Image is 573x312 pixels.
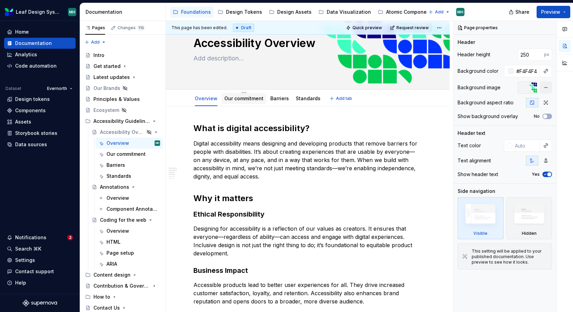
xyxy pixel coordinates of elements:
[82,83,163,94] a: Our Brands
[458,142,481,149] div: Text color
[336,96,352,101] span: Add tab
[396,25,429,31] span: Request review
[106,151,146,158] div: Our commitment
[15,118,31,125] div: Assets
[458,130,485,137] div: Header text
[95,138,163,149] a: OverviewMH
[226,9,262,15] div: Design Tokens
[4,139,76,150] a: Data sources
[93,304,120,311] div: Contact Us
[386,9,434,15] div: Atomic Components
[296,95,321,101] a: Standards
[4,116,76,127] a: Assets
[82,37,108,47] button: Add
[95,171,163,182] a: Standards
[82,94,163,105] a: Principles & Values
[89,182,163,193] a: Annotations
[93,271,131,278] div: Content design
[5,86,21,91] div: Dataset
[522,231,537,236] div: Hidden
[4,26,76,37] a: Home
[156,140,159,147] div: MH
[4,255,76,266] a: Settings
[458,113,518,120] div: Show background overlay
[458,188,495,195] div: Side navigation
[1,4,78,19] button: Leaf Design SystemMH
[95,247,163,258] a: Page setup
[388,23,432,33] button: Request review
[106,140,129,147] div: Overview
[95,149,163,160] a: Our commitment
[193,209,422,219] h3: Ethical Responsibility
[15,141,47,148] div: Data sources
[106,162,125,169] div: Barriers
[458,99,514,106] div: Background aspect ratio
[67,235,73,240] span: 2
[15,268,54,275] div: Contact support
[106,261,117,267] div: ARIA
[193,123,310,133] strong: What is digital accessibility?
[515,9,529,15] span: Share
[193,281,422,305] p: Accessible products lead to better user experiences for all. They drive increased customer satisf...
[316,7,374,18] a: Data Visualization
[100,184,129,190] div: Annotations
[4,105,76,116] a: Components
[15,40,52,47] div: Documentation
[15,130,57,137] div: Storybook stories
[15,107,46,114] div: Components
[93,52,104,59] div: Intro
[95,204,163,215] a: Component Annotations
[100,217,146,223] div: Coding for the web
[472,249,548,265] div: This setting will be applied to your published documentation. Use preview to see how it looks.
[100,129,144,136] div: Accessibility Overview
[193,266,422,275] h3: Business Impact
[532,172,540,177] label: Yes
[82,291,163,302] div: How to
[89,127,163,138] a: Accessibility Overview
[15,257,35,264] div: Settings
[518,48,544,61] input: Auto
[15,28,29,35] div: Home
[15,234,46,241] div: Notifications
[537,6,570,18] button: Preview
[458,68,498,74] div: Background color
[268,91,292,105] div: Barriers
[4,243,76,254] button: Search ⌘K
[473,231,487,236] div: Visible
[106,239,121,245] div: HTML
[95,258,163,269] a: ARIA
[82,50,163,61] a: Intro
[137,25,145,31] span: 115
[86,9,163,15] div: Documentation
[352,25,382,31] span: Quick preview
[89,215,163,226] a: Coding for the web
[47,86,67,91] span: Evernorth
[23,300,57,307] svg: Supernova Logo
[4,38,76,49] a: Documentation
[192,35,421,51] textarea: Accessibility Overview
[95,236,163,247] a: HTML
[93,107,119,114] div: Ecosystem
[514,65,540,77] input: Auto
[82,72,163,83] a: Latest updates
[457,9,463,15] div: MH
[106,228,129,234] div: Overview
[95,226,163,236] a: Overview
[4,232,76,243] button: Notifications2
[82,280,163,291] a: Contribution & Governance
[117,25,145,31] div: Changes
[426,7,452,17] button: Add
[5,8,13,16] img: 6e787e26-f4c0-4230-8924-624fe4a2d214.png
[4,60,76,71] a: Code automation
[93,85,120,92] div: Our Brands
[215,7,265,18] a: Design Tokens
[106,206,159,212] div: Component Annotations
[170,7,214,18] a: Foundations
[85,25,105,31] div: Pages
[171,25,227,31] span: This page has been edited.
[15,96,50,103] div: Design tokens
[505,6,534,18] button: Share
[15,62,57,69] div: Code automation
[93,293,110,300] div: How to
